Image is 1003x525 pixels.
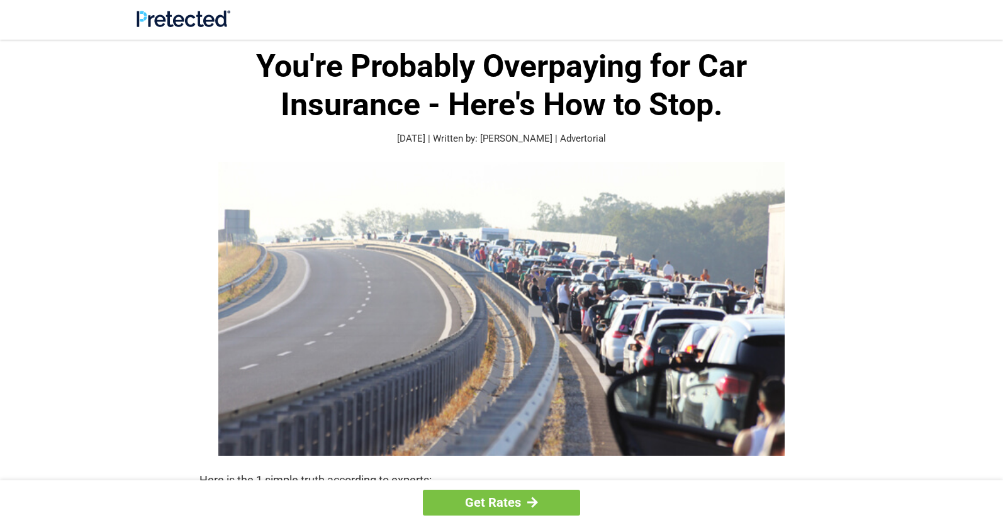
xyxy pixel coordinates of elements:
a: Site Logo [137,18,230,30]
p: [DATE] | Written by: [PERSON_NAME] | Advertorial [199,132,804,146]
img: Site Logo [137,10,230,27]
a: Get Rates [423,490,580,516]
h1: You're Probably Overpaying for Car Insurance - Here's How to Stop. [199,47,804,124]
p: Here is the 1 simple truth according to experts: [199,471,804,489]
